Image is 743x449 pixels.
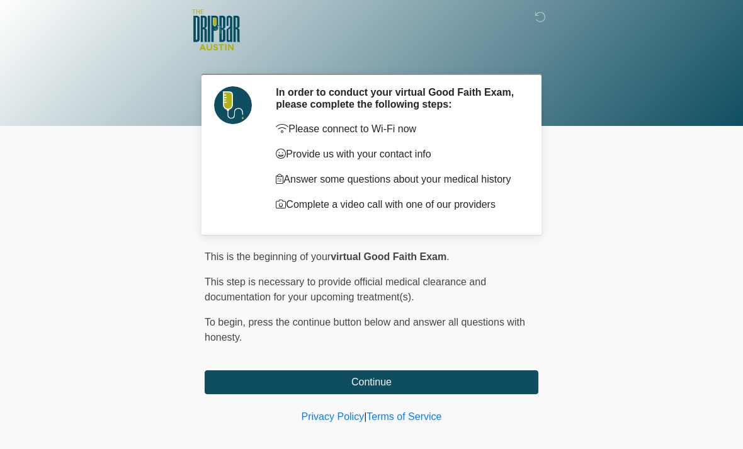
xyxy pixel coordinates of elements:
p: Complete a video call with one of our providers [276,197,519,212]
img: Agent Avatar [214,86,252,124]
a: | [364,411,366,422]
span: To begin, [205,317,248,327]
span: This is the beginning of your [205,251,331,262]
p: Answer some questions about your medical history [276,172,519,187]
button: Continue [205,370,538,394]
span: . [446,251,449,262]
span: This step is necessary to provide official medical clearance and documentation for your upcoming ... [205,276,486,302]
span: press the continue button below and answer all questions with honesty. [205,317,525,343]
strong: virtual Good Faith Exam [331,251,446,262]
p: Please connect to Wi-Fi now [276,122,519,137]
p: Provide us with your contact info [276,147,519,162]
a: Terms of Service [366,411,441,422]
h2: In order to conduct your virtual Good Faith Exam, please complete the following steps: [276,86,519,110]
a: Privacy Policy [302,411,365,422]
img: The DRIPBaR - Austin The Domain Logo [192,9,240,50]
